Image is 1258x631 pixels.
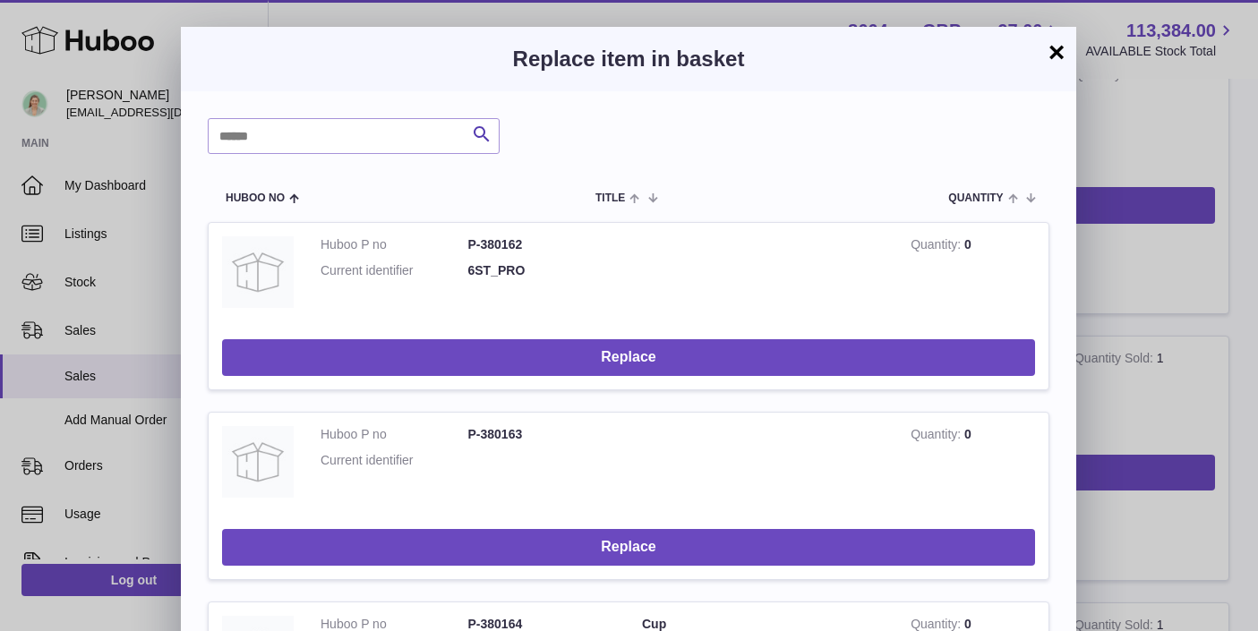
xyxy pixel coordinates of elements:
[226,192,285,204] span: Huboo no
[222,529,1035,566] button: Replace
[208,45,1049,73] h3: Replace item in basket
[321,452,468,469] dt: Current identifier
[948,192,1003,204] span: Quantity
[911,427,964,446] strong: Quantity
[468,262,616,279] dd: 6ST_PRO
[321,426,468,443] dt: Huboo P no
[897,413,1048,516] td: 0
[911,237,964,256] strong: Quantity
[321,262,468,279] dt: Current identifier
[468,426,616,443] dd: P-380163
[321,236,468,253] dt: Huboo P no
[222,339,1035,376] button: Replace
[595,192,625,204] span: Title
[897,223,1048,326] td: 0
[1046,41,1067,63] button: ×
[468,236,616,253] dd: P-380162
